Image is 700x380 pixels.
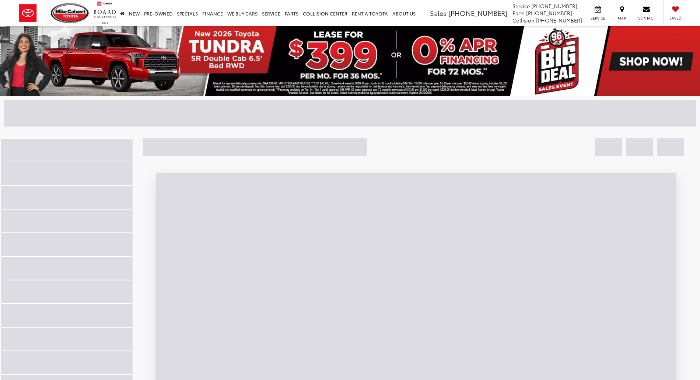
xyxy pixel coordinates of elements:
[512,17,535,24] span: Collision
[512,9,525,17] span: Parts
[430,8,447,18] span: Sales
[667,15,683,21] span: Saved
[526,9,572,17] span: [PHONE_NUMBER]
[51,3,90,23] img: Mike Calvert Toyota
[512,2,530,10] span: Service
[448,8,507,18] span: [PHONE_NUMBER]
[638,15,655,21] span: Contact
[589,15,606,21] span: Service
[614,15,630,21] span: Map
[531,2,577,10] span: [PHONE_NUMBER]
[536,17,582,24] span: [PHONE_NUMBER]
